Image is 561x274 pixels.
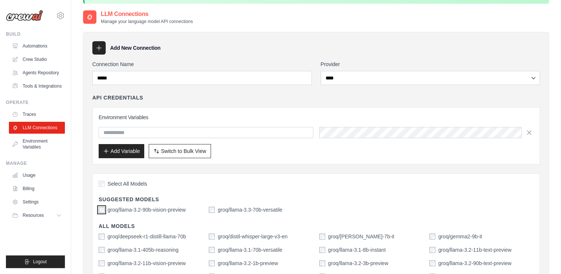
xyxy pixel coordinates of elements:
input: groq/llama-3.2-11b-vision-preview [99,260,105,266]
a: Traces [9,108,65,120]
button: Add Variable [99,144,144,158]
input: groq/gemma2-9b-it [429,234,435,239]
label: groq/llama-3.2-90b-text-preview [438,260,512,267]
span: Switch to Bulk View [161,147,206,155]
a: Tools & Integrations [9,80,65,92]
input: groq/llama-3.2-11b-text-preview [429,247,435,253]
a: Automations [9,40,65,52]
input: Select All Models [99,181,105,187]
input: groq/llama-3.1-405b-reasoning [99,247,105,253]
a: Usage [9,169,65,181]
div: Operate [6,100,65,105]
input: groq/gemma-7b-it [319,234,325,239]
h3: Environment Variables [99,114,534,121]
a: Agents Repository [9,67,65,79]
h3: Add New Connection [110,44,161,52]
span: Logout [33,259,47,265]
input: groq/llama-3.2-3b-preview [319,260,325,266]
input: groq/llama-3.1-8b-instant [319,247,325,253]
input: groq/llama-3.2-90b-text-preview [429,260,435,266]
a: Crew Studio [9,53,65,65]
label: groq/llama-3.2-11b-text-preview [438,246,512,254]
label: groq/llama-3.2-1b-preview [218,260,278,267]
label: groq/gemma2-9b-it [438,233,482,240]
label: groq/llama-3.1-70b-versatile [218,246,282,254]
a: Settings [9,196,65,208]
input: groq/distil-whisper-large-v3-en [209,234,215,239]
span: Resources [23,212,44,218]
label: groq/deepseek-r1-distill-llama-70b [108,233,186,240]
a: Billing [9,183,65,195]
span: Select All Models [108,180,147,187]
label: groq/llama-3.3-70b-versatile [218,206,282,213]
h4: API Credentials [92,94,143,101]
label: groq/llama-3.1-405b-reasoning [108,246,178,254]
input: groq/llama-3.3-70b-versatile [209,207,215,213]
p: Manage your language model API connections [101,19,193,25]
label: Connection Name [92,61,312,68]
label: groq/llama-3.2-11b-vision-preview [108,260,186,267]
button: Switch to Bulk View [149,144,211,158]
div: Build [6,31,65,37]
label: groq/llama-3.1-8b-instant [328,246,386,254]
label: Provider [321,61,540,68]
button: Logout [6,255,65,268]
input: groq/llama-3.2-90b-vision-preview [99,207,105,213]
h4: All Models [99,222,534,230]
input: groq/llama-3.2-1b-preview [209,260,215,266]
input: groq/llama-3.1-70b-versatile [209,247,215,253]
label: groq/gemma-7b-it [328,233,395,240]
h4: Suggested Models [99,196,534,203]
label: groq/distil-whisper-large-v3-en [218,233,287,240]
a: LLM Connections [9,122,65,134]
img: Logo [6,10,43,21]
div: Manage [6,160,65,166]
h2: LLM Connections [101,10,193,19]
button: Resources [9,209,65,221]
label: groq/llama-3.2-3b-preview [328,260,389,267]
a: Environment Variables [9,135,65,153]
label: groq/llama-3.2-90b-vision-preview [108,206,186,213]
input: groq/deepseek-r1-distill-llama-70b [99,234,105,239]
